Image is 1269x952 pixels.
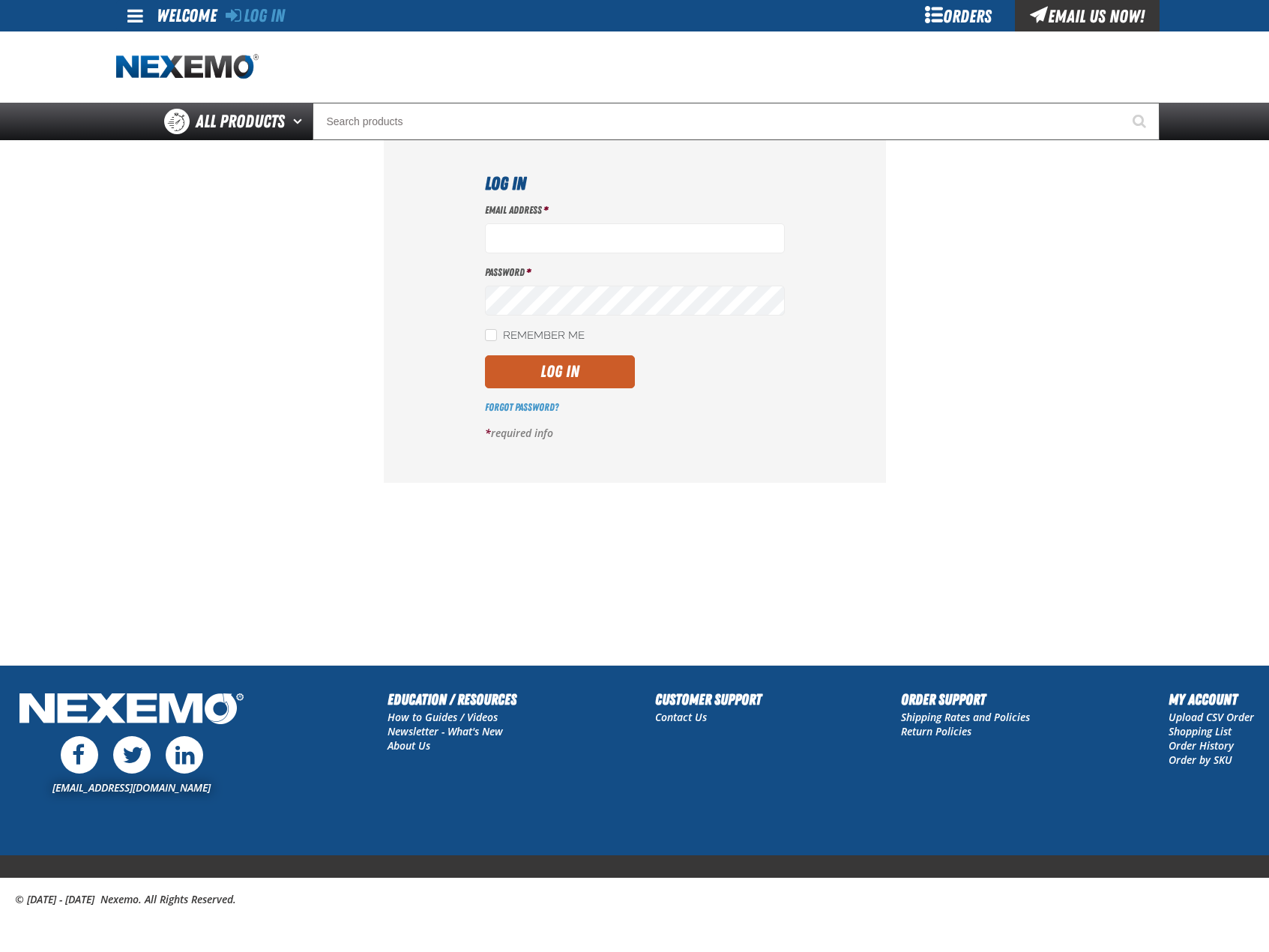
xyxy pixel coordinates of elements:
[116,54,259,80] img: Nexemo logo
[901,710,1030,724] a: Shipping Rates and Policies
[485,329,585,343] label: Remember Me
[1169,753,1232,767] a: Order by SKU
[15,688,248,732] img: Nexemo Logo
[485,329,497,341] input: Remember Me
[1169,738,1234,753] a: Order History
[485,170,785,197] h1: Log In
[485,355,635,388] button: Log In
[388,724,503,738] a: Newsletter - What's New
[901,724,971,738] a: Return Policies
[655,688,762,711] h2: Customer Support
[655,710,707,724] a: Contact Us
[388,688,516,711] h2: Education / Resources
[485,401,558,413] a: Forgot Password?
[116,54,259,80] a: Home
[1122,103,1160,140] button: Start Searching
[1169,724,1232,738] a: Shopping List
[226,5,285,26] a: Log In
[1169,688,1254,711] h2: My Account
[388,738,430,753] a: About Us
[485,265,785,280] label: Password
[1169,710,1254,724] a: Upload CSV Order
[388,710,498,724] a: How to Guides / Videos
[196,108,285,135] span: All Products
[52,780,211,795] a: [EMAIL_ADDRESS][DOMAIN_NAME]
[901,688,1030,711] h2: Order Support
[485,427,785,441] p: required info
[485,203,785,217] label: Email Address
[313,103,1160,140] input: Search
[288,103,313,140] button: Open All Products pages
